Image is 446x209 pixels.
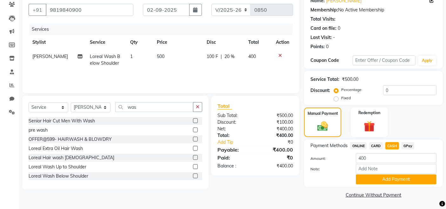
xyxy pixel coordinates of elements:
button: Apply [418,56,436,65]
img: _gift.svg [360,120,378,134]
div: ₹400.00 [255,132,298,139]
div: Points: [310,43,325,50]
th: Action [272,35,293,49]
div: ₹400.00 [255,163,298,169]
span: Payment Methods [310,142,348,149]
label: Percentage [341,87,362,93]
input: Amount [356,153,436,163]
input: Search by Name/Mobile/Email/Code [46,4,133,16]
div: ₹0 [255,154,298,161]
div: Card on file: [310,25,336,32]
span: | [221,53,222,60]
div: Coupon Code [310,57,352,64]
img: _cash.svg [314,120,331,133]
th: Disc [203,35,244,49]
div: Discount: [213,119,255,126]
div: ₹500.00 [255,112,298,119]
div: Loreal Hair wash [DEMOGRAPHIC_DATA] [29,154,114,161]
div: ₹400.00 [255,126,298,132]
label: Amount: [306,156,351,161]
label: Note: [306,166,351,172]
div: Service Total: [310,76,339,83]
a: Add Tip [213,139,262,146]
span: CASH [385,142,399,149]
th: Total [244,35,272,49]
th: Qty [126,35,153,49]
th: Price [153,35,203,49]
span: CARD [369,142,383,149]
div: Loreal Extra Oil Hair Wash [29,145,83,152]
div: ₹400.00 [255,146,298,153]
div: Loreal Wash Below Shoulder [29,173,88,180]
div: Payable: [213,146,255,153]
div: Sub Total: [213,112,255,119]
div: pre wash [29,127,48,134]
div: 0 [326,43,329,50]
input: Enter Offer / Coupon Code [353,56,416,65]
span: ONLINE [350,142,367,149]
span: [PERSON_NAME] [32,54,68,59]
div: - [333,34,335,41]
span: 500 [157,54,164,59]
input: Add Note [356,164,436,174]
label: Manual Payment [308,111,338,116]
div: ₹500.00 [342,76,358,83]
div: Senior Hair Cut Men With Wash [29,118,95,124]
span: 100 F [207,53,218,60]
div: Paid: [213,154,255,161]
div: OFFER@599- HAIRWASH & BLOWDRY [29,136,112,143]
th: Stylist [29,35,86,49]
span: Loreal Wash Below Shoulder [90,54,120,66]
div: Discount: [310,87,330,94]
div: No Active Membership [310,7,436,13]
span: Total [217,103,232,109]
span: 400 [248,54,256,59]
span: 1 [130,54,133,59]
div: 0 [338,25,340,32]
span: 20 % [225,53,235,60]
a: Continue Without Payment [305,192,442,199]
div: Balance : [213,163,255,169]
div: Membership: [310,7,338,13]
button: Add Payment [356,174,436,184]
label: Redemption [358,110,380,116]
label: Fixed [341,95,351,101]
button: +91 [29,4,46,16]
th: Service [86,35,126,49]
div: Total: [213,132,255,139]
div: ₹0 [263,139,298,146]
div: Total Visits: [310,16,336,23]
div: Loreal Wash Up to Shoulder [29,164,86,170]
div: Last Visit: [310,34,332,41]
span: GPay [402,142,415,149]
input: Search or Scan [115,102,193,112]
div: Services [29,23,298,35]
div: ₹100.00 [255,119,298,126]
div: Net: [213,126,255,132]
